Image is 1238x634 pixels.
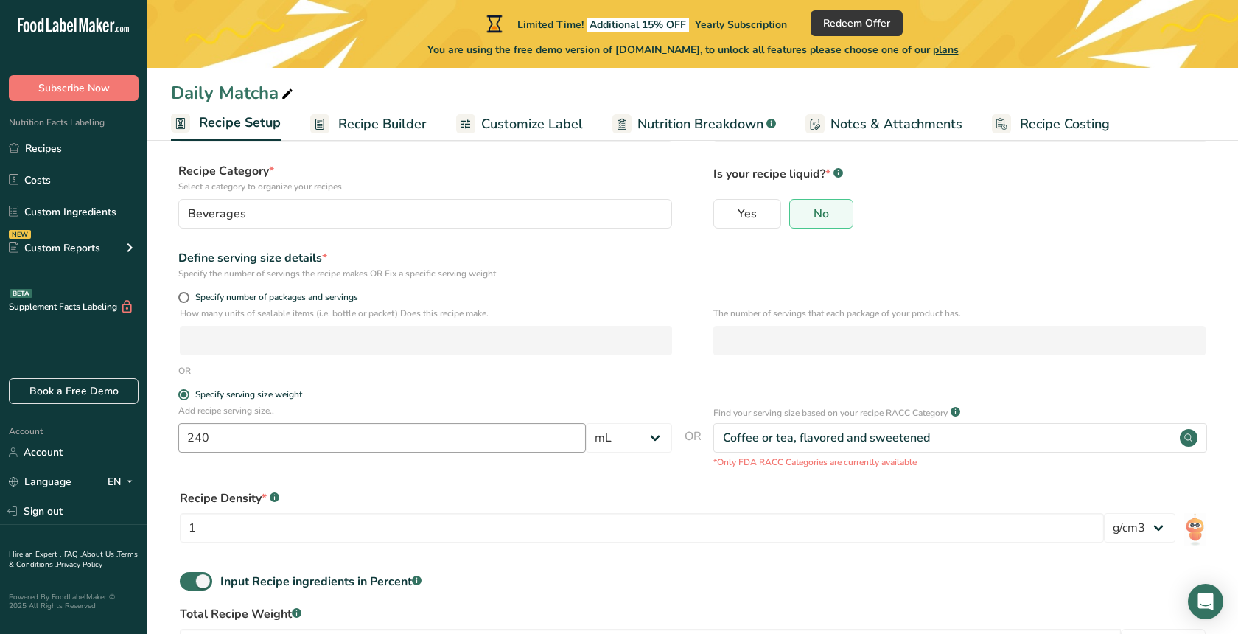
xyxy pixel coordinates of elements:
div: Specify the number of servings the recipe makes OR Fix a specific serving weight [178,267,672,280]
a: Hire an Expert . [9,549,61,560]
span: Beverages [188,205,246,223]
div: NEW [9,230,31,239]
span: plans [933,43,959,57]
button: Beverages [178,199,672,229]
span: Additional 15% OFF [587,18,689,32]
p: Is your recipe liquid? [713,162,1207,183]
span: Recipe Costing [1020,114,1110,134]
a: Privacy Policy [57,560,102,570]
span: Redeem Offer [823,15,890,31]
a: Nutrition Breakdown [612,108,776,141]
span: Nutrition Breakdown [637,114,763,134]
div: Daily Matcha [171,80,296,106]
a: About Us . [82,549,117,560]
div: Input Recipe ingredients in Percent [220,573,422,591]
a: Recipe Builder [310,108,427,141]
span: Recipe Builder [338,114,427,134]
span: Recipe Setup [199,113,281,133]
div: Coffee or tea, flavored and sweetened [723,429,930,447]
p: The number of servings that each package of your product has. [713,307,1206,320]
label: Total Recipe Weight [180,605,1206,623]
img: RIA AI Bot [1184,513,1206,546]
a: FAQ . [64,549,82,560]
div: Limited Time! [483,15,787,32]
input: Type your serving size here [178,423,586,453]
span: Notes & Attachments [830,114,962,134]
div: Specify serving size weight [195,389,302,400]
p: *Only FDA RACC Categories are currently available [713,456,1207,469]
div: Define serving size details [178,249,672,267]
span: No [814,206,829,221]
label: Recipe Category [178,162,672,193]
a: Notes & Attachments [805,108,962,141]
span: Subscribe Now [38,80,110,96]
p: Add recipe serving size.. [178,404,672,417]
a: Customize Label [456,108,583,141]
button: Redeem Offer [811,10,903,36]
div: EN [108,473,139,491]
span: Specify number of packages and servings [189,292,358,303]
button: Subscribe Now [9,75,139,101]
a: Recipe Costing [992,108,1110,141]
div: OR [178,364,191,377]
input: Type your density here [180,513,1104,543]
div: Open Intercom Messenger [1188,584,1223,619]
a: Terms & Conditions . [9,549,138,570]
a: Book a Free Demo [9,378,139,404]
span: Customize Label [481,114,583,134]
span: Yes [738,206,757,221]
div: Custom Reports [9,240,100,256]
div: BETA [10,289,32,298]
a: Language [9,469,71,495]
div: Recipe Density [180,490,1206,507]
span: Yearly Subscription [695,18,787,32]
p: Select a category to organize your recipes [178,180,672,193]
p: How many units of sealable items (i.e. bottle or packet) Does this recipe make. [180,307,672,320]
div: Powered By FoodLabelMaker © 2025 All Rights Reserved [9,593,139,610]
p: Find your serving size based on your recipe RACC Category [713,406,948,419]
span: OR [685,428,702,469]
a: Recipe Setup [171,106,281,142]
span: You are using the free demo version of [DOMAIN_NAME], to unlock all features please choose one of... [427,42,959,58]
